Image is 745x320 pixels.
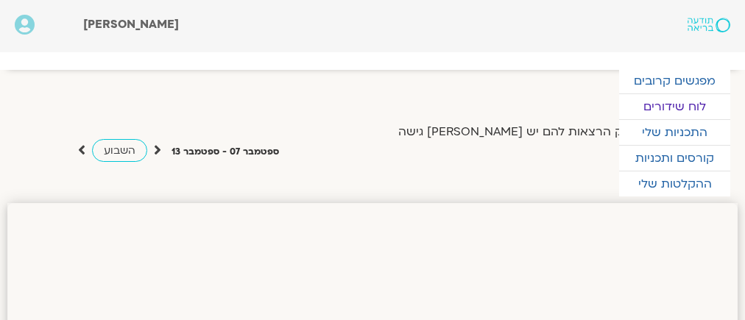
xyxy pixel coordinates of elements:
[619,171,730,196] a: ההקלטות שלי
[92,139,147,162] a: השבוע
[83,16,179,32] span: [PERSON_NAME]
[172,144,279,160] p: ספטמבר 07 - ספטמבר 13
[104,143,135,157] span: השבוע
[398,125,654,138] label: הצג רק הרצאות להם יש [PERSON_NAME] גישה
[619,146,730,171] a: קורסים ותכניות
[619,68,730,93] a: מפגשים קרובים
[619,120,730,145] a: התכניות שלי
[619,94,730,119] a: לוח שידורים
